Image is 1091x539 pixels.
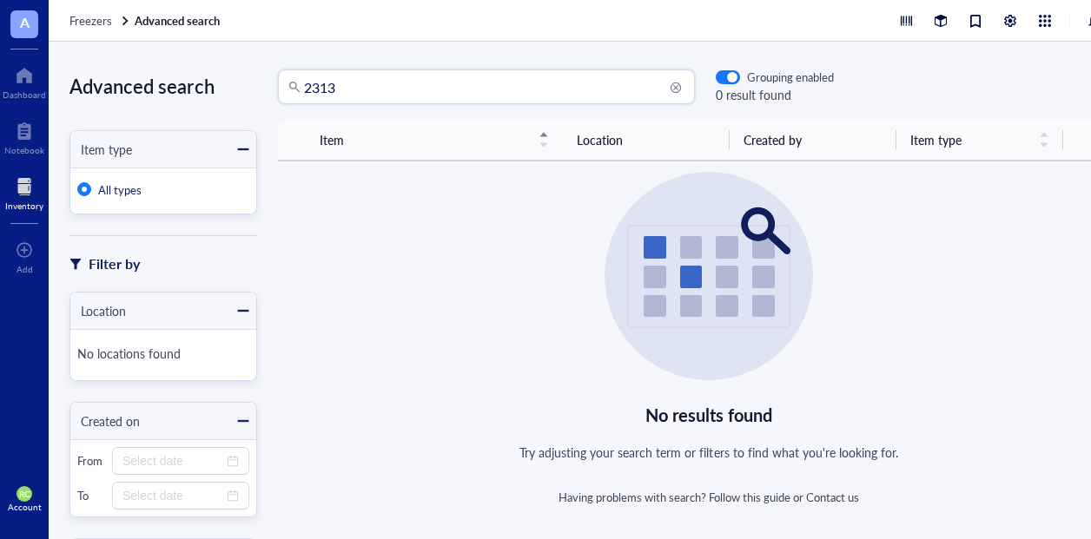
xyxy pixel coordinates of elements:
th: Item type [896,120,1063,161]
input: Select date [122,486,223,505]
th: Created by [730,120,896,161]
div: Dashboard [3,89,46,100]
div: No locations found [77,337,249,373]
div: Item type [70,140,132,159]
a: Dashboard [3,62,46,100]
span: Item type [910,130,1028,149]
span: Item [320,130,528,149]
div: Having problems with search? or [559,490,860,505]
span: A [20,11,30,33]
img: Empty state [605,172,813,380]
a: Freezers [69,13,131,29]
span: All types [98,181,142,198]
a: Contact us [806,489,859,505]
a: Follow this guide [709,489,790,505]
div: 0 result found [716,85,834,104]
div: Add [17,264,33,274]
div: Inventory [5,200,43,211]
div: Account [8,502,42,512]
a: Inventory [5,173,43,211]
div: Grouping enabled [747,69,834,85]
div: Filter by [89,253,140,275]
span: RC [19,489,30,499]
div: No results found [645,401,773,429]
th: Item [306,120,563,161]
div: Try adjusting your search term or filters to find what you're looking for. [519,443,898,462]
a: Notebook [4,117,44,155]
div: From [77,453,105,469]
div: Notebook [4,145,44,155]
div: Created on [70,411,140,431]
div: To [77,488,105,503]
div: Location [70,301,126,320]
span: Freezers [69,12,112,29]
input: Select date [122,451,223,470]
th: Location [563,120,730,161]
a: Advanced search [135,13,223,29]
div: Advanced search [69,69,257,102]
